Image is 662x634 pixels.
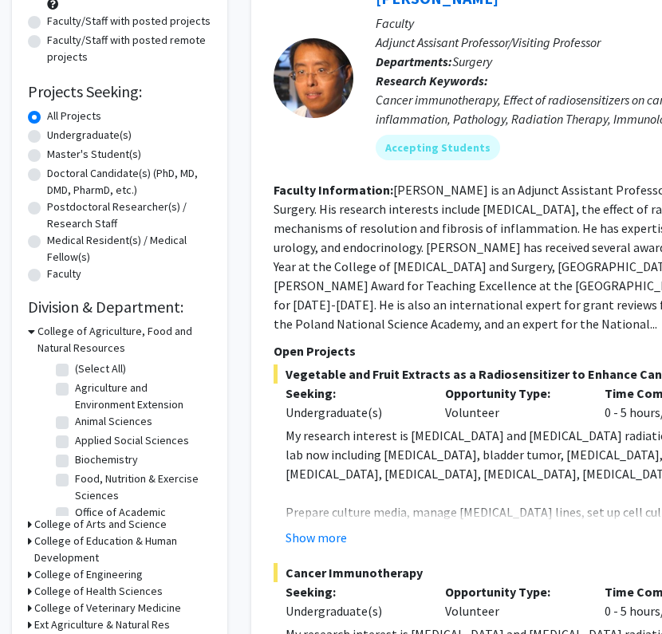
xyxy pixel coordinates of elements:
[12,562,68,622] iframe: Chat
[34,600,181,616] h3: College of Veterinary Medicine
[75,360,126,377] label: (Select All)
[286,528,347,547] button: Show more
[286,601,421,620] div: Undergraduate(s)
[34,583,163,600] h3: College of Health Sciences
[75,451,138,468] label: Biochemistry
[47,266,81,282] label: Faculty
[75,380,207,413] label: Agriculture and Environment Extension
[47,13,211,30] label: Faculty/Staff with posted projects
[75,471,207,504] label: Food, Nutrition & Exercise Sciences
[28,82,211,101] h2: Projects Seeking:
[75,504,207,538] label: Office of Academic Programs
[28,297,211,317] h2: Division & Department:
[47,146,141,163] label: Master's Student(s)
[47,199,211,232] label: Postdoctoral Researcher(s) / Research Staff
[37,323,211,356] h3: College of Agriculture, Food and Natural Resources
[376,53,452,69] b: Departments:
[286,384,421,403] p: Seeking:
[286,582,421,601] p: Seeking:
[376,73,488,89] b: Research Keywords:
[47,32,211,65] label: Faculty/Staff with posted remote projects
[433,582,593,620] div: Volunteer
[376,135,500,160] mat-chip: Accepting Students
[34,516,167,533] h3: College of Arts and Science
[47,232,211,266] label: Medical Resident(s) / Medical Fellow(s)
[47,108,101,124] label: All Projects
[75,432,189,449] label: Applied Social Sciences
[286,403,421,422] div: Undergraduate(s)
[433,384,593,422] div: Volunteer
[274,182,393,198] b: Faculty Information:
[34,616,170,633] h3: Ext Agriculture & Natural Res
[445,384,581,403] p: Opportunity Type:
[34,566,143,583] h3: College of Engineering
[34,533,211,566] h3: College of Education & Human Development
[47,165,211,199] label: Doctoral Candidate(s) (PhD, MD, DMD, PharmD, etc.)
[452,53,492,69] span: Surgery
[47,127,132,144] label: Undergraduate(s)
[75,413,152,430] label: Animal Sciences
[445,582,581,601] p: Opportunity Type:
